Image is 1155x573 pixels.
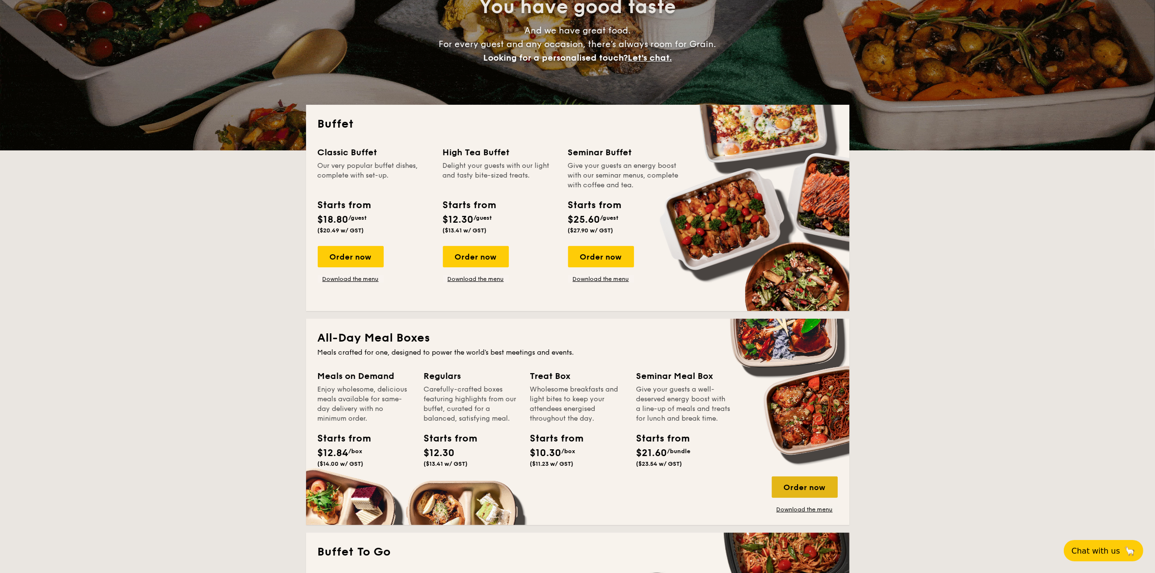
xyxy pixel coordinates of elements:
[318,161,431,190] div: Our very popular buffet dishes, complete with set-up.
[562,448,576,455] span: /box
[443,161,556,190] div: Delight your guests with our light and tasty bite-sized treats.
[318,330,838,346] h2: All-Day Meal Boxes
[424,431,468,446] div: Starts from
[568,161,682,190] div: Give your guests an energy boost with our seminar menus, complete with coffee and tea.
[568,146,682,159] div: Seminar Buffet
[439,25,716,63] span: And we have great food. For every guest and any occasion, there’s always room for Grain.
[568,214,601,226] span: $25.60
[568,227,614,234] span: ($27.90 w/ GST)
[318,348,838,358] div: Meals crafted for one, designed to power the world's best meetings and events.
[318,544,838,560] h2: Buffet To Go
[530,460,574,467] span: ($11.23 w/ GST)
[568,246,634,267] div: Order now
[474,214,492,221] span: /guest
[318,198,371,213] div: Starts from
[530,385,625,424] div: Wholesome breakfasts and light bites to keep your attendees energised throughout the day.
[568,198,621,213] div: Starts from
[424,447,455,459] span: $12.30
[636,369,731,383] div: Seminar Meal Box
[318,431,361,446] div: Starts from
[772,476,838,498] div: Order now
[636,460,683,467] span: ($23.54 w/ GST)
[443,146,556,159] div: High Tea Buffet
[636,447,667,459] span: $21.60
[443,246,509,267] div: Order now
[349,448,363,455] span: /box
[636,431,680,446] div: Starts from
[424,460,468,467] span: ($13.41 w/ GST)
[530,369,625,383] div: Treat Box
[424,369,519,383] div: Regulars
[443,214,474,226] span: $12.30
[443,275,509,283] a: Download the menu
[318,227,364,234] span: ($20.49 w/ GST)
[628,52,672,63] span: Let's chat.
[443,198,496,213] div: Starts from
[601,214,619,221] span: /guest
[349,214,367,221] span: /guest
[318,460,364,467] span: ($14.00 w/ GST)
[318,275,384,283] a: Download the menu
[318,447,349,459] span: $12.84
[1072,546,1120,556] span: Chat with us
[772,506,838,513] a: Download the menu
[424,385,519,424] div: Carefully-crafted boxes featuring highlights from our buffet, curated for a balanced, satisfying ...
[568,275,634,283] a: Download the menu
[1064,540,1143,561] button: Chat with us🦙
[443,227,487,234] span: ($13.41 w/ GST)
[318,214,349,226] span: $18.80
[530,431,574,446] div: Starts from
[318,146,431,159] div: Classic Buffet
[318,246,384,267] div: Order now
[1124,545,1136,557] span: 🦙
[318,369,412,383] div: Meals on Demand
[636,385,731,424] div: Give your guests a well-deserved energy boost with a line-up of meals and treats for lunch and br...
[318,385,412,424] div: Enjoy wholesome, delicious meals available for same-day delivery with no minimum order.
[667,448,691,455] span: /bundle
[483,52,628,63] span: Looking for a personalised touch?
[530,447,562,459] span: $10.30
[318,116,838,132] h2: Buffet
